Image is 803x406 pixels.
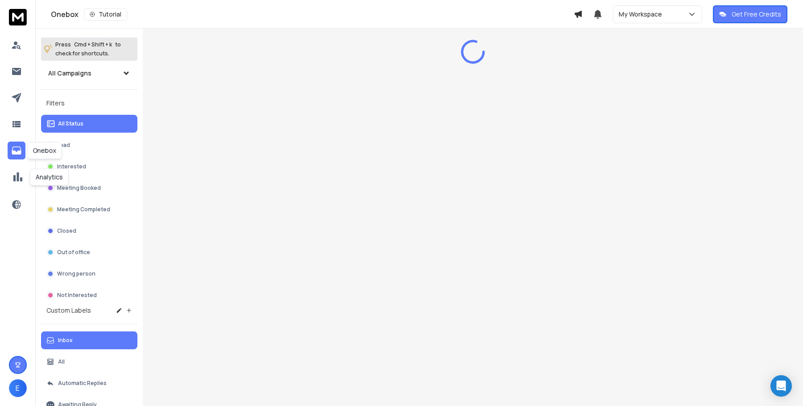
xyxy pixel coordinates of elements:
p: Out of office [57,249,90,256]
button: Meeting Booked [41,179,137,197]
p: Wrong person [57,270,95,277]
div: Analytics [30,169,69,186]
p: Get Free Credits [732,10,781,19]
button: Lead [41,136,137,154]
button: All Status [41,115,137,133]
p: Inbox [58,337,73,344]
h1: All Campaigns [48,69,91,78]
p: My Workspace [619,10,666,19]
button: Closed [41,222,137,240]
button: Meeting Completed [41,201,137,218]
button: Inbox [41,331,137,349]
div: Onebox [51,8,574,21]
button: Tutorial [84,8,127,21]
p: Interested [57,163,86,170]
p: Automatic Replies [58,380,107,387]
p: Meeting Completed [57,206,110,213]
button: All Campaigns [41,64,137,82]
button: Automatic Replies [41,374,137,392]
button: Interested [41,158,137,176]
button: E [9,379,27,397]
div: Open Intercom Messenger [770,375,792,397]
button: Out of office [41,243,137,261]
span: Cmd + Shift + k [73,39,113,50]
button: Wrong person [41,265,137,283]
p: All [58,358,65,365]
button: Get Free Credits [713,5,787,23]
p: Press to check for shortcuts. [55,40,121,58]
p: Closed [57,227,76,234]
div: Onebox [27,142,62,159]
button: All [41,353,137,371]
h3: Custom Labels [46,306,91,315]
button: Not Interested [41,286,137,304]
h3: Filters [41,97,137,109]
p: Lead [57,142,70,149]
p: Not Interested [57,292,97,299]
p: All Status [58,120,83,127]
p: Meeting Booked [57,184,101,192]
